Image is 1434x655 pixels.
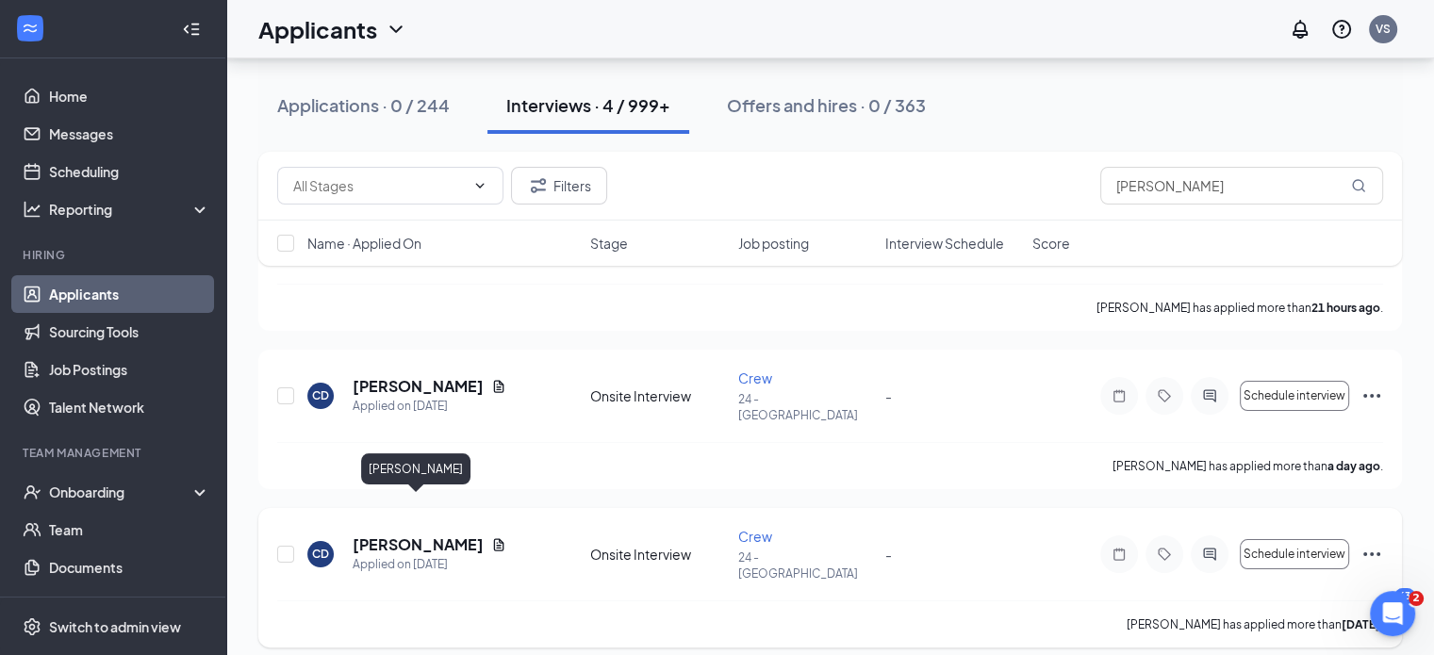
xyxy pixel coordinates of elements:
svg: ActiveChat [1198,547,1221,562]
div: Offers and hires · 0 / 363 [727,93,926,117]
svg: Analysis [23,200,41,219]
svg: ChevronDown [472,178,487,193]
a: Team [49,511,210,549]
span: Job posting [737,234,808,253]
p: 24 - [GEOGRAPHIC_DATA] [738,391,874,423]
span: Crew [738,528,772,545]
div: 63 [1394,588,1415,604]
a: Home [49,77,210,115]
button: Filter Filters [511,167,607,205]
div: Team Management [23,445,206,461]
span: - [885,546,892,563]
b: 21 hours ago [1311,301,1380,315]
span: Interview Schedule [885,234,1004,253]
span: Stage [590,234,628,253]
svg: Tag [1153,388,1176,403]
a: Sourcing Tools [49,313,210,351]
button: Schedule interview [1240,539,1349,569]
h5: [PERSON_NAME] [353,534,484,555]
svg: Collapse [182,20,201,39]
span: Schedule interview [1244,548,1345,561]
div: Switch to admin view [49,617,181,636]
span: Name · Applied On [307,234,421,253]
svg: Filter [527,174,550,197]
input: Search in interviews [1100,167,1383,205]
svg: Ellipses [1360,385,1383,407]
a: Documents [49,549,210,586]
a: Job Postings [49,351,210,388]
svg: ChevronDown [385,18,407,41]
svg: Document [491,537,506,552]
a: Surveys [49,586,210,624]
b: a day ago [1327,459,1380,473]
a: Messages [49,115,210,153]
b: [DATE] [1342,617,1380,631]
div: VS [1376,21,1391,37]
svg: WorkstreamLogo [21,19,40,38]
svg: QuestionInfo [1330,18,1353,41]
div: Onsite Interview [590,545,726,564]
div: Interviews · 4 / 999+ [506,93,670,117]
svg: Notifications [1289,18,1311,41]
h1: Applicants [258,13,377,45]
div: Reporting [49,200,211,219]
span: - [885,387,892,404]
span: Schedule interview [1244,389,1345,402]
p: 24 - [GEOGRAPHIC_DATA] [738,549,874,581]
svg: ActiveChat [1198,388,1221,403]
span: Crew [738,369,772,386]
div: Hiring [23,247,206,263]
svg: Settings [23,617,41,636]
button: Schedule interview [1240,381,1349,411]
a: Scheduling [49,153,210,190]
svg: Document [491,379,506,394]
div: CD [312,387,329,403]
svg: UserCheck [23,483,41,501]
svg: Note [1108,388,1130,403]
p: [PERSON_NAME] has applied more than . [1127,616,1383,632]
iframe: Intercom live chat [1370,591,1415,636]
div: Applied on [DATE] [353,397,506,416]
div: Onsite Interview [590,386,726,405]
svg: Ellipses [1360,543,1383,565]
p: [PERSON_NAME] has applied more than . [1113,458,1383,474]
svg: Tag [1153,547,1176,562]
svg: Note [1108,547,1130,562]
div: [PERSON_NAME] [361,453,470,484]
div: Applied on [DATE] [353,555,506,574]
svg: MagnifyingGlass [1351,178,1366,193]
input: All Stages [293,175,465,196]
div: Onboarding [49,483,194,501]
span: 2 [1409,591,1424,606]
p: [PERSON_NAME] has applied more than . [1096,300,1383,316]
div: Applications · 0 / 244 [277,93,450,117]
a: Applicants [49,275,210,313]
div: CD [312,546,329,562]
span: Score [1032,234,1070,253]
h5: [PERSON_NAME] [353,376,484,397]
a: Talent Network [49,388,210,426]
